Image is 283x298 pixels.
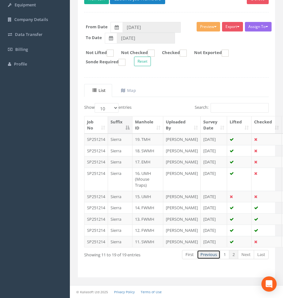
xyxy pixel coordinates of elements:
a: 1 [220,250,229,259]
td: Sierra [108,145,132,156]
label: Not Lifted [79,50,114,57]
td: Sierra [108,236,132,247]
td: [PERSON_NAME] [163,236,201,247]
td: SP251214 [84,168,108,191]
a: 2 [229,250,238,259]
label: Not Checked [115,50,155,57]
td: [DATE] [201,134,227,145]
td: 14. FWMH [132,202,163,213]
button: Preview [197,22,220,31]
div: Open Intercom Messenger [261,276,277,292]
td: [PERSON_NAME] [163,225,201,236]
td: 16. UMH (Mouse Traps) [132,168,163,191]
span: Equipment [15,2,36,8]
td: [DATE] [201,225,227,236]
td: [DATE] [201,236,227,247]
td: SP251214 [84,202,108,213]
a: List [84,84,112,97]
th: Manhole ID: activate to sort column ascending [132,116,163,134]
td: [DATE] [201,168,227,191]
th: Checked: activate to sort column ascending [252,116,282,134]
span: Billing [15,46,28,52]
th: Job No: activate to sort column ascending [84,116,108,134]
td: SP251214 [84,213,108,225]
a: Terms of Use [141,290,162,294]
td: SP251214 [84,145,108,156]
td: [PERSON_NAME] [163,134,201,145]
label: From Date [86,24,108,30]
input: From Date [123,22,181,33]
td: SP251214 [84,191,108,202]
input: Search: [211,103,269,113]
span: Profile [14,61,27,67]
td: Sierra [108,213,132,225]
td: Sierra [108,156,132,168]
div: Showing 11 to 19 of 19 entries [84,249,156,258]
td: [DATE] [201,213,227,225]
td: 11. SWMH [132,236,163,247]
span: Company Details [14,17,48,22]
td: [PERSON_NAME] [163,191,201,202]
uib-tab-heading: List [92,87,105,93]
td: Sierra [108,225,132,236]
td: 17. EMH [132,156,163,168]
td: Sierra [108,191,132,202]
button: Assign To [245,22,272,31]
td: [PERSON_NAME] [163,168,201,191]
td: [PERSON_NAME] [163,145,201,156]
button: Export [222,22,243,31]
label: Search: [195,103,269,113]
a: Next [238,250,254,259]
a: Map [113,84,143,97]
button: Reset [134,57,151,66]
th: Survey Date: activate to sort column ascending [201,116,227,134]
td: [PERSON_NAME] [163,156,201,168]
td: Sierra [108,168,132,191]
td: 12. FWMH [132,225,163,236]
td: 13. FWMH [132,213,163,225]
td: [DATE] [201,156,227,168]
th: Lifted: activate to sort column ascending [227,116,252,134]
uib-tab-heading: Map [121,87,136,93]
td: SP251214 [84,236,108,247]
select: Showentries [95,103,118,113]
span: Data Transfer [15,31,43,37]
a: Last [254,250,269,259]
td: [DATE] [201,191,227,202]
td: SP251214 [84,134,108,145]
td: 15. UMH [132,191,163,202]
a: Privacy Policy [114,290,135,294]
td: Sierra [108,202,132,213]
td: Sierra [108,134,132,145]
td: [PERSON_NAME] [163,202,201,213]
td: [PERSON_NAME] [163,213,201,225]
td: [DATE] [201,202,227,213]
th: Suffix: activate to sort column descending [108,116,132,134]
th: Uploaded By: activate to sort column ascending [163,116,201,134]
label: Show entries [84,103,131,113]
a: First [182,250,197,259]
input: To Date [117,33,175,44]
td: 18. SWMH [132,145,163,156]
label: Sonde Required [79,59,125,66]
small: © Kullasoft Ltd 2025 [76,290,108,294]
td: [DATE] [201,145,227,156]
label: Checked [156,50,187,57]
label: Not Exported [188,50,229,57]
td: SP251214 [84,225,108,236]
td: SP251214 [84,156,108,168]
a: Previous [197,250,220,259]
label: To Date [86,35,102,41]
td: 19. TMH [132,134,163,145]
